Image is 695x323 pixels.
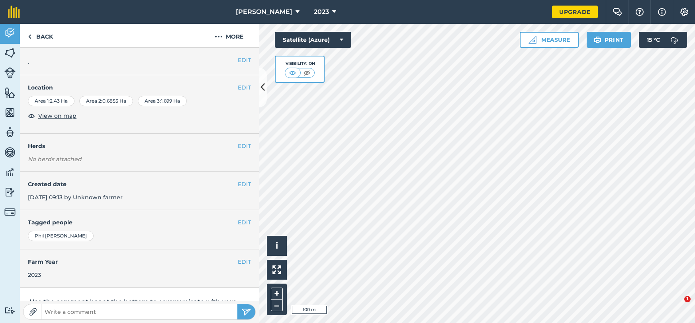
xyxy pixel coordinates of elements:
div: [DATE] 09:13 by Unknown farmer [20,172,259,210]
button: EDIT [238,180,251,189]
img: svg+xml;base64,PD94bWwgdmVyc2lvbj0iMS4wIiBlbmNvZGluZz0idXRmLTgiPz4KPCEtLSBHZW5lcmF0b3I6IEFkb2JlIE... [4,146,16,158]
img: Paperclip icon [29,308,37,316]
span: i [276,241,278,251]
img: svg+xml;base64,PD94bWwgdmVyc2lvbj0iMS4wIiBlbmNvZGluZz0idXRmLTgiPz4KPCEtLSBHZW5lcmF0b3I6IEFkb2JlIE... [4,126,16,138]
h4: Created date [28,180,251,189]
button: View on map [28,111,76,121]
span: View on map [38,111,76,120]
div: 2023 [28,270,251,279]
button: + [271,288,283,300]
img: svg+xml;base64,PHN2ZyB4bWxucz0iaHR0cDovL3d3dy53My5vcmcvMjAwMC9zdmciIHdpZHRoPSI1MCIgaGVpZ2h0PSI0MC... [288,69,298,77]
div: Area 3 : 1.699 Ha [138,96,187,106]
h2: . [28,56,251,67]
img: svg+xml;base64,PHN2ZyB4bWxucz0iaHR0cDovL3d3dy53My5vcmcvMjAwMC9zdmciIHdpZHRoPSIyMCIgaGVpZ2h0PSIyNC... [215,32,223,41]
h4: Location [28,83,251,92]
img: svg+xml;base64,PD94bWwgdmVyc2lvbj0iMS4wIiBlbmNvZGluZz0idXRmLTgiPz4KPCEtLSBHZW5lcmF0b3I6IEFkb2JlIE... [666,32,682,48]
div: Visibility: On [285,60,315,67]
a: Upgrade [552,6,598,18]
img: svg+xml;base64,PD94bWwgdmVyc2lvbj0iMS4wIiBlbmNvZGluZz0idXRmLTgiPz4KPCEtLSBHZW5lcmF0b3I6IEFkb2JlIE... [4,186,16,198]
button: EDIT [238,142,251,150]
img: Two speech bubbles overlapping with the left bubble in the forefront [613,8,622,16]
button: More [199,24,259,47]
img: svg+xml;base64,PHN2ZyB4bWxucz0iaHR0cDovL3d3dy53My5vcmcvMjAwMC9zdmciIHdpZHRoPSI1NiIgaGVpZ2h0PSI2MC... [4,87,16,99]
img: svg+xml;base64,PD94bWwgdmVyc2lvbj0iMS4wIiBlbmNvZGluZz0idXRmLTgiPz4KPCEtLSBHZW5lcmF0b3I6IEFkb2JlIE... [4,67,16,78]
img: Ruler icon [529,36,536,44]
button: i [267,236,287,256]
img: A cog icon [679,8,689,16]
input: Write a comment [41,306,237,317]
button: EDIT [238,218,251,227]
button: 15 °C [639,32,687,48]
button: Measure [520,32,579,48]
button: Satellite (Azure) [275,32,351,48]
span: 1 [684,296,691,302]
button: EDIT [238,56,251,64]
button: EDIT [238,83,251,92]
img: svg+xml;base64,PHN2ZyB4bWxucz0iaHR0cDovL3d3dy53My5vcmcvMjAwMC9zdmciIHdpZHRoPSIxOSIgaGVpZ2h0PSIyNC... [594,35,601,45]
p: Use the comment bar at the bottom to communicate with your team or attach photos. [29,297,249,316]
img: fieldmargin Logo [8,6,20,18]
img: svg+xml;base64,PHN2ZyB4bWxucz0iaHR0cDovL3d3dy53My5vcmcvMjAwMC9zdmciIHdpZHRoPSIxOCIgaGVpZ2h0PSIyNC... [28,111,35,121]
button: Print [587,32,631,48]
h4: Farm Year [28,257,251,266]
img: svg+xml;base64,PD94bWwgdmVyc2lvbj0iMS4wIiBlbmNvZGluZz0idXRmLTgiPz4KPCEtLSBHZW5lcmF0b3I6IEFkb2JlIE... [4,206,16,218]
img: svg+xml;base64,PHN2ZyB4bWxucz0iaHR0cDovL3d3dy53My5vcmcvMjAwMC9zdmciIHdpZHRoPSI1MCIgaGVpZ2h0PSI0MC... [302,69,312,77]
em: No herds attached [28,155,259,163]
div: Area 1 : 2.43 Ha [28,96,74,106]
h4: Tagged people [28,218,251,227]
span: 15 ° C [647,32,660,48]
img: svg+xml;base64,PHN2ZyB4bWxucz0iaHR0cDovL3d3dy53My5vcmcvMjAwMC9zdmciIHdpZHRoPSIxNyIgaGVpZ2h0PSIxNy... [658,7,666,17]
button: EDIT [238,257,251,266]
span: [PERSON_NAME] [236,7,292,17]
button: – [271,300,283,311]
img: svg+xml;base64,PHN2ZyB4bWxucz0iaHR0cDovL3d3dy53My5vcmcvMjAwMC9zdmciIHdpZHRoPSIyNSIgaGVpZ2h0PSIyNC... [241,307,251,317]
img: svg+xml;base64,PHN2ZyB4bWxucz0iaHR0cDovL3d3dy53My5vcmcvMjAwMC9zdmciIHdpZHRoPSI1NiIgaGVpZ2h0PSI2MC... [4,107,16,119]
iframe: Intercom live chat [668,296,687,315]
span: 2023 [314,7,329,17]
div: Phil [PERSON_NAME] [28,231,94,241]
img: svg+xml;base64,PD94bWwgdmVyc2lvbj0iMS4wIiBlbmNvZGluZz0idXRmLTgiPz4KPCEtLSBHZW5lcmF0b3I6IEFkb2JlIE... [4,166,16,178]
img: svg+xml;base64,PHN2ZyB4bWxucz0iaHR0cDovL3d3dy53My5vcmcvMjAwMC9zdmciIHdpZHRoPSI1NiIgaGVpZ2h0PSI2MC... [4,47,16,59]
img: Four arrows, one pointing top left, one top right, one bottom right and the last bottom left [272,265,281,274]
img: A question mark icon [635,8,644,16]
div: Area 2 : 0.6855 Ha [79,96,133,106]
h4: Herds [28,142,259,150]
a: Back [20,24,61,47]
img: svg+xml;base64,PD94bWwgdmVyc2lvbj0iMS4wIiBlbmNvZGluZz0idXRmLTgiPz4KPCEtLSBHZW5lcmF0b3I6IEFkb2JlIE... [4,307,16,314]
img: svg+xml;base64,PD94bWwgdmVyc2lvbj0iMS4wIiBlbmNvZGluZz0idXRmLTgiPz4KPCEtLSBHZW5lcmF0b3I6IEFkb2JlIE... [4,27,16,39]
img: svg+xml;base64,PHN2ZyB4bWxucz0iaHR0cDovL3d3dy53My5vcmcvMjAwMC9zdmciIHdpZHRoPSI5IiBoZWlnaHQ9IjI0Ii... [28,32,31,41]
